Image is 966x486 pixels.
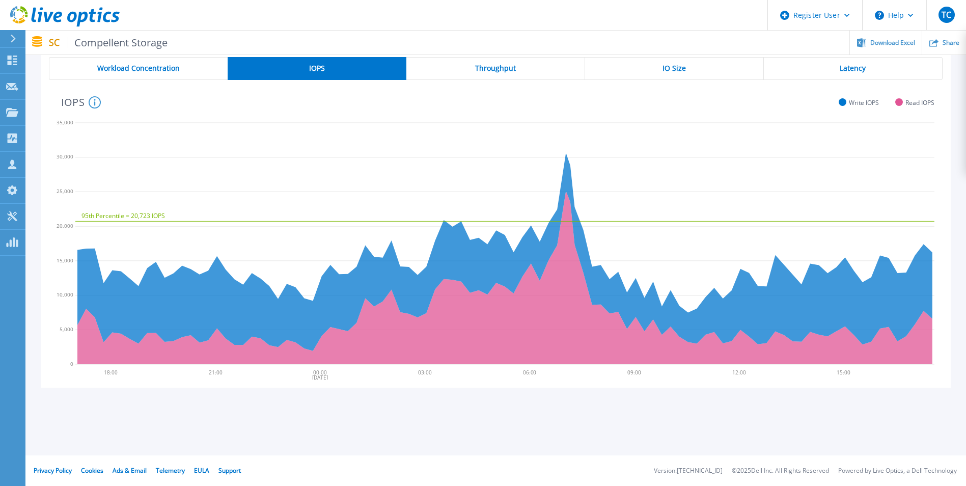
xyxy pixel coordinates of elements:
[57,119,73,126] text: 35,000
[523,369,537,376] text: 06:00
[57,291,73,298] text: 10,000
[113,466,147,475] a: Ads & Email
[49,37,168,48] p: SC
[68,37,168,48] span: Compellent Storage
[840,64,866,72] span: Latency
[309,64,325,72] span: IOPS
[218,466,241,475] a: Support
[419,369,432,376] text: 03:00
[314,369,327,376] text: 00:00
[838,468,957,474] li: Powered by Live Optics, a Dell Technology
[57,187,73,195] text: 25,000
[870,40,915,46] span: Download Excel
[475,64,516,72] span: Throughput
[733,369,747,376] text: 12:00
[209,369,223,376] text: 21:00
[81,466,103,475] a: Cookies
[81,211,165,220] text: 95th Percentile = 20,723 IOPS
[663,64,686,72] span: IO Size
[838,369,852,376] text: 15:00
[654,468,723,474] li: Version: [TECHNICAL_ID]
[628,369,642,376] text: 09:00
[313,374,328,381] text: [DATE]
[849,99,879,106] span: Write IOPS
[943,40,959,46] span: Share
[57,257,73,264] text: 15,000
[156,466,185,475] a: Telemetry
[60,326,73,333] text: 5,000
[194,466,209,475] a: EULA
[57,222,73,229] text: 20,000
[70,360,73,367] text: 0
[97,64,180,72] span: Workload Concentration
[34,466,72,475] a: Privacy Policy
[57,153,73,160] text: 30,000
[61,96,101,109] h4: IOPS
[732,468,829,474] li: © 2025 Dell Inc. All Rights Reserved
[905,99,934,106] span: Read IOPS
[104,369,118,376] text: 18:00
[942,11,951,19] span: TC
